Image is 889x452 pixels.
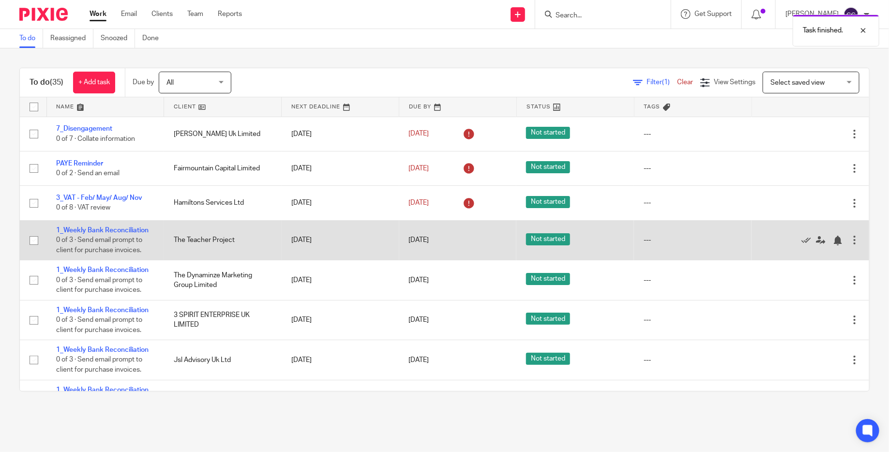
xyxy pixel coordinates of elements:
td: The Dynaminze Marketing Group Limited [164,260,282,300]
p: Due by [133,77,154,87]
a: 1_Weekly Bank Reconciliation [56,267,149,273]
span: 0 of 8 · VAT review [56,205,110,211]
a: Reassigned [50,29,93,48]
a: 1_Weekly Bank Reconciliation [56,307,149,314]
a: Done [142,29,166,48]
td: [DATE] [282,117,399,151]
span: [DATE] [409,357,429,363]
span: 0 of 3 · Send email prompt to client for purchase invoices. [56,277,142,294]
a: Email [121,9,137,19]
a: Team [187,9,203,19]
td: Jsl Advisory Uk Ltd [164,340,282,380]
a: Clear [677,79,693,86]
td: 3 SPIRIT ENTERPRISE UK LIMITED [164,300,282,340]
a: + Add task [73,72,115,93]
span: Tags [644,104,661,109]
span: Filter [647,79,677,86]
td: [DATE] [282,380,399,420]
span: [DATE] [409,199,429,206]
span: Not started [526,353,570,365]
a: 1_Weekly Bank Reconciliation [56,387,149,393]
span: (1) [662,79,670,86]
span: Select saved view [770,79,825,86]
a: 1_Weekly Bank Reconciliation [56,347,149,353]
span: 0 of 3 · Send email prompt to client for purchase invoices. [56,316,142,333]
span: 0 of 3 · Send email prompt to client for purchase invoices. [56,237,142,254]
a: To do [19,29,43,48]
span: [DATE] [409,131,429,137]
td: [DATE] [282,220,399,260]
span: 0 of 2 · Send an email [56,170,120,177]
td: [PERSON_NAME] Uk Limited [164,117,282,151]
td: Fairmountain Capital Limited [164,151,282,185]
span: Not started [526,273,570,285]
img: svg%3E [844,7,859,22]
div: --- [644,315,742,325]
span: [DATE] [409,165,429,172]
a: Clients [151,9,173,19]
div: --- [644,129,742,139]
div: --- [644,198,742,208]
span: 0 of 3 · Send email prompt to client for purchase invoices. [56,357,142,374]
td: [DATE] [282,340,399,380]
span: Not started [526,161,570,173]
div: --- [644,355,742,365]
a: 7_Disengagement [56,125,112,132]
span: View Settings [714,79,755,86]
h1: To do [30,77,63,88]
span: Not started [526,313,570,325]
span: All [166,79,174,86]
td: [DATE] [282,186,399,220]
a: PAYE Reminder [56,160,103,167]
td: Hamiltons Services Ltd [164,186,282,220]
a: Mark as done [801,235,816,245]
td: [DATE] [282,260,399,300]
span: Not started [526,233,570,245]
div: --- [644,235,742,245]
a: Work [90,9,106,19]
span: [DATE] [409,316,429,323]
span: 0 of 7 · Collate information [56,136,135,142]
a: Reports [218,9,242,19]
span: [DATE] [409,277,429,284]
span: (35) [50,78,63,86]
span: [DATE] [409,237,429,243]
td: Hocklynn Limited [164,380,282,420]
td: [DATE] [282,300,399,340]
span: Not started [526,127,570,139]
a: 3_VAT - Feb/ May/ Aug/ Nov [56,195,142,201]
td: The Teacher Project [164,220,282,260]
img: Pixie [19,8,68,21]
a: 1_Weekly Bank Reconciliation [56,227,149,234]
p: Task finished. [803,26,843,35]
td: [DATE] [282,151,399,185]
div: --- [644,275,742,285]
span: Not started [526,196,570,208]
div: --- [644,164,742,173]
a: Snoozed [101,29,135,48]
